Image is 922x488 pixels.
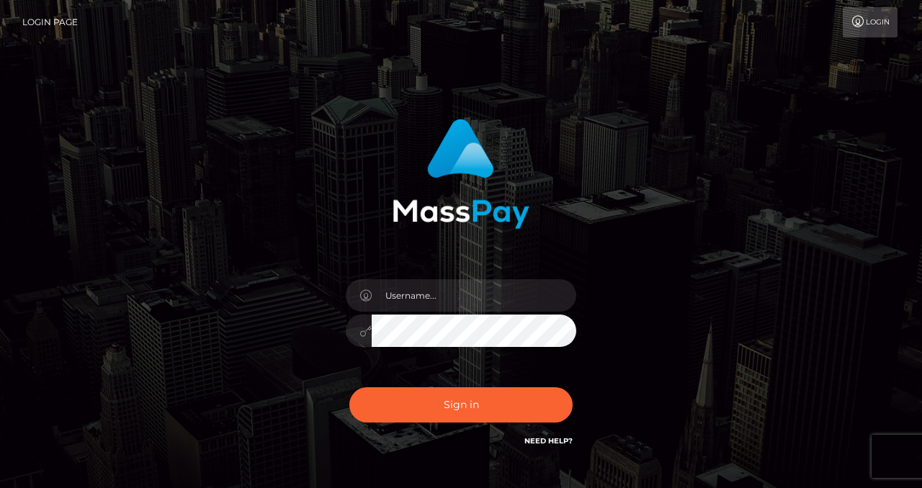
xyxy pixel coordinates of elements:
button: Sign in [349,387,573,423]
a: Login [843,7,898,37]
a: Need Help? [524,436,573,446]
a: Login Page [22,7,78,37]
img: MassPay Login [393,119,529,229]
input: Username... [372,279,576,312]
